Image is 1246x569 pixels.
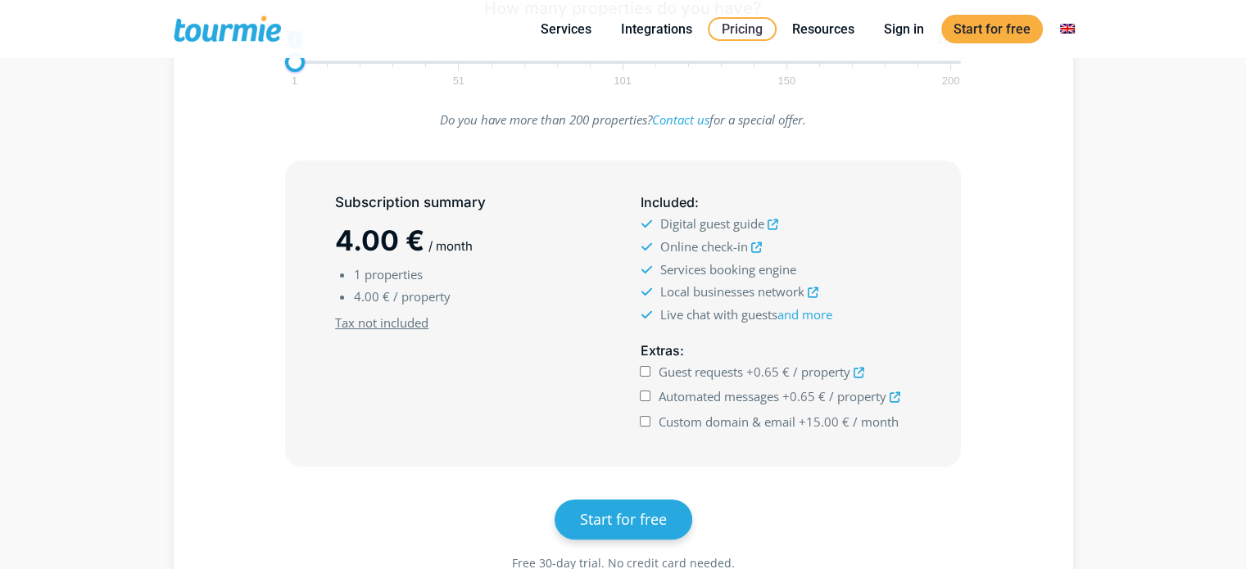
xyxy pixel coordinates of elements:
span: 51 [451,77,467,84]
span: 4.00 € [354,288,390,305]
a: Services [528,19,604,39]
span: Guest requests [659,364,743,380]
a: Integrations [609,19,705,39]
a: Switch to [1048,19,1087,39]
span: Extras [640,342,679,359]
p: Do you have more than 200 properties? for a special offer. [285,109,961,131]
span: Services booking engine [659,261,795,278]
span: / property [829,388,886,404]
a: Start for free [555,499,692,540]
span: Online check-in [659,238,747,255]
span: +0.65 € [746,364,790,380]
span: Digital guest guide [659,215,763,232]
span: / month [428,238,473,254]
span: Live chat with guests [659,306,831,323]
a: Pricing [708,17,777,41]
span: Local businesses network [659,283,804,300]
a: Start for free [941,15,1043,43]
a: and more [777,306,831,323]
u: Tax not included [335,314,428,331]
span: Start for free [580,509,667,529]
span: 4.00 € [335,224,424,257]
span: +0.65 € [782,388,826,404]
a: Resources [780,19,867,39]
span: Automated messages [659,388,779,404]
span: properties [365,266,423,282]
a: Sign in [872,19,936,39]
span: / property [793,364,850,380]
span: / month [853,413,899,430]
span: 101 [611,77,634,84]
span: Included [640,194,694,210]
h5: : [640,192,910,213]
span: 1 [289,77,300,84]
span: / property [393,288,451,305]
h5: : [640,341,910,361]
span: 150 [775,77,798,84]
span: 200 [940,77,963,84]
a: Contact us [652,111,709,128]
span: +15.00 € [799,413,850,430]
h5: Subscription summary [335,192,605,213]
span: Custom domain & email [659,413,795,430]
span: 1 [354,266,361,282]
